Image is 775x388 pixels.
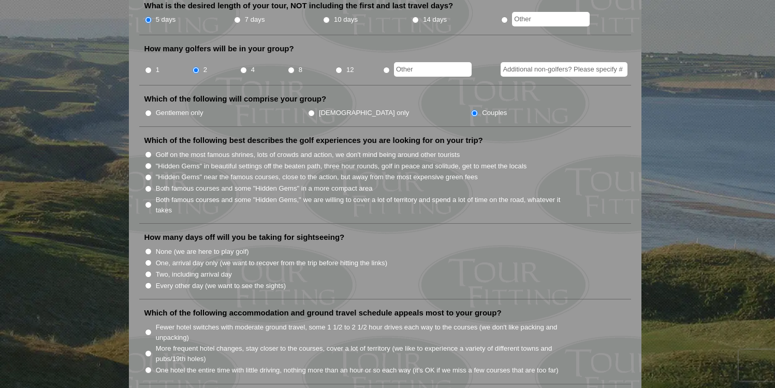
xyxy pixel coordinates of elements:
[299,65,302,75] label: 8
[156,108,203,118] label: Gentlemen only
[156,183,373,194] label: Both famous courses and some "Hidden Gems" in a more compact area
[156,15,176,25] label: 5 days
[501,62,627,77] input: Additional non-golfers? Please specify #
[156,172,478,182] label: "Hidden Gems" near the famous courses, close to the action, but away from the most expensive gree...
[156,247,249,257] label: None (we are here to play golf)
[156,161,527,171] label: "Hidden Gems" in beautiful settings off the beaten path, three hour rounds, golf in peace and sol...
[346,65,354,75] label: 12
[423,15,447,25] label: 14 days
[144,44,294,54] label: How many golfers will be in your group?
[144,1,454,11] label: What is the desired length of your tour, NOT including the first and last travel days?
[156,343,572,364] label: More frequent hotel changes, stay closer to the courses, cover a lot of territory (we like to exp...
[144,308,502,318] label: Which of the following accommodation and ground travel schedule appeals most to your group?
[156,281,286,291] label: Every other day (we want to see the sights)
[334,15,358,25] label: 10 days
[156,195,572,215] label: Both famous courses and some "Hidden Gems," we are willing to cover a lot of territory and spend ...
[156,322,572,342] label: Fewer hotel switches with moderate ground travel, some 1 1/2 to 2 1/2 hour drives each way to the...
[203,65,207,75] label: 2
[245,15,265,25] label: 7 days
[156,150,460,160] label: Golf on the most famous shrines, lots of crowds and action, we don't mind being around other tour...
[482,108,507,118] label: Couples
[144,232,345,242] label: How many days off will you be taking for sightseeing?
[512,12,590,26] input: Other
[144,94,327,104] label: Which of the following will comprise your group?
[251,65,255,75] label: 4
[156,365,559,376] label: One hotel the entire time with little driving, nothing more than an hour or so each way (it’s OK ...
[394,62,472,77] input: Other
[144,135,483,146] label: Which of the following best describes the golf experiences you are looking for on your trip?
[156,258,387,268] label: One, arrival day only (we want to recover from the trip before hitting the links)
[156,269,232,280] label: Two, including arrival day
[319,108,409,118] label: [DEMOGRAPHIC_DATA] only
[156,65,159,75] label: 1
